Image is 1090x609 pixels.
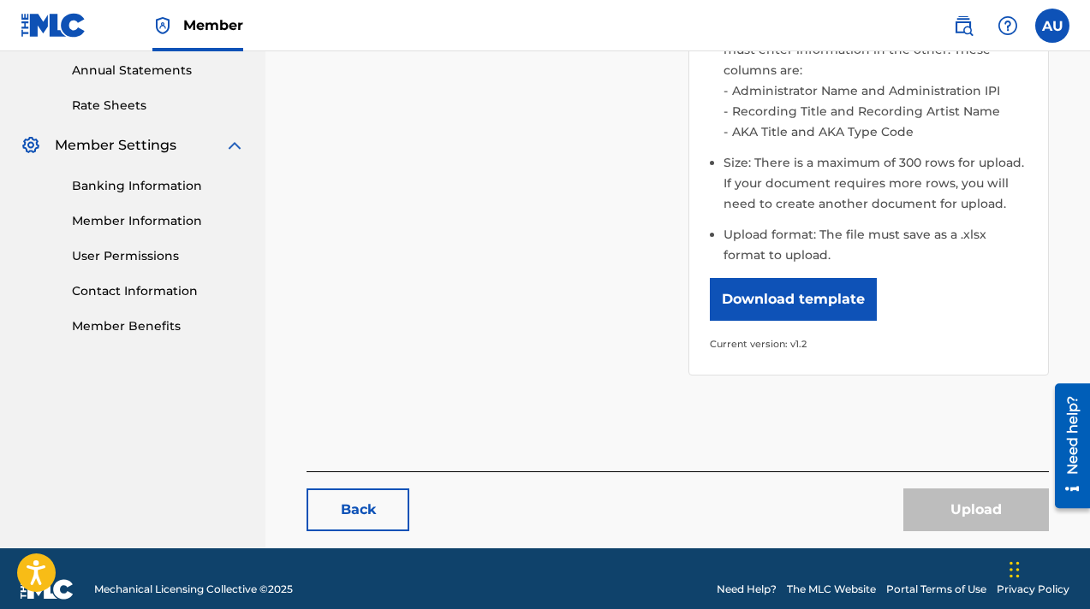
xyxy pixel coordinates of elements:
[728,80,1028,101] li: Administrator Name and Administration IPI
[886,582,986,597] a: Portal Terms of Use
[997,582,1069,597] a: Privacy Policy
[72,247,245,265] a: User Permissions
[724,224,1028,265] li: Upload format: The file must save as a .xlsx format to upload.
[72,97,245,115] a: Rate Sheets
[946,9,980,43] a: Public Search
[724,152,1028,224] li: Size: There is a maximum of 300 rows for upload. If your document requires more rows, you will ne...
[710,334,1028,354] p: Current version: v1.2
[717,582,777,597] a: Need Help?
[1004,527,1090,609] iframe: Chat Widget
[787,582,876,597] a: The MLC Website
[21,135,41,156] img: Member Settings
[1042,376,1090,514] iframe: Resource Center
[728,121,1028,142] li: AKA Title and AKA Type Code
[728,101,1028,121] li: Recording Title and Recording Artist Name
[72,212,245,230] a: Member Information
[21,579,74,600] img: logo
[1035,9,1069,43] div: User Menu
[72,62,245,80] a: Annual Statements
[21,13,86,38] img: MLC Logo
[224,135,245,156] img: expand
[94,582,293,597] span: Mechanical Licensing Collective © 2025
[72,177,245,195] a: Banking Information
[72,282,245,300] a: Contact Information
[991,9,1025,43] div: Help
[1010,544,1020,595] div: Drag
[72,317,245,335] a: Member Benefits
[55,135,176,156] span: Member Settings
[152,15,173,36] img: Top Rightsholder
[953,15,974,36] img: search
[183,15,243,35] span: Member
[710,278,877,321] button: Download template
[998,15,1018,36] img: help
[307,488,409,531] a: Back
